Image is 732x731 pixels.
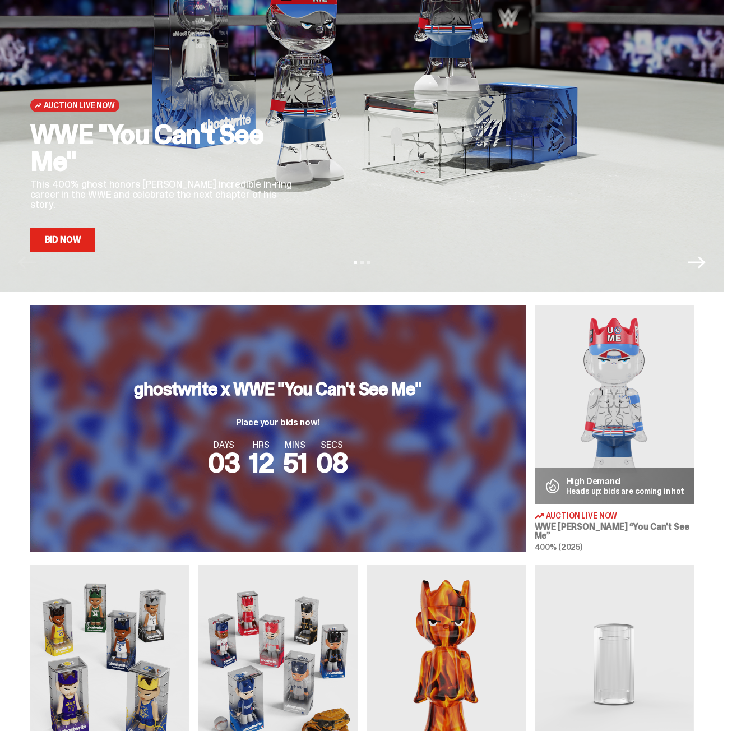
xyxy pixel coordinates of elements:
h2: WWE "You Can't See Me" [30,121,299,175]
span: 08 [316,445,348,480]
span: Auction Live Now [546,512,618,520]
a: You Can't See Me High Demand Heads up: bids are coming in hot Auction Live Now [535,305,694,552]
button: View slide 2 [360,261,364,264]
p: This 400% ghost honors [PERSON_NAME] incredible in-ring career in the WWE and celebrate the next ... [30,179,299,210]
p: High Demand [566,477,685,486]
button: View slide 3 [367,261,370,264]
p: Place your bids now! [134,418,421,427]
span: 400% (2025) [535,542,582,552]
span: 51 [283,445,308,480]
img: You Can't See Me [535,305,694,504]
button: Next [688,253,706,271]
h3: ghostwrite x WWE "You Can't See Me" [134,380,421,398]
span: MINS [283,441,308,450]
span: Auction Live Now [44,101,115,110]
span: 03 [208,445,240,480]
h3: WWE [PERSON_NAME] “You Can't See Me” [535,522,694,540]
span: 12 [249,445,274,480]
span: DAYS [208,441,240,450]
p: Heads up: bids are coming in hot [566,487,685,495]
a: Bid Now [30,228,96,252]
span: SECS [316,441,348,450]
span: HRS [249,441,274,450]
button: View slide 1 [354,261,357,264]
